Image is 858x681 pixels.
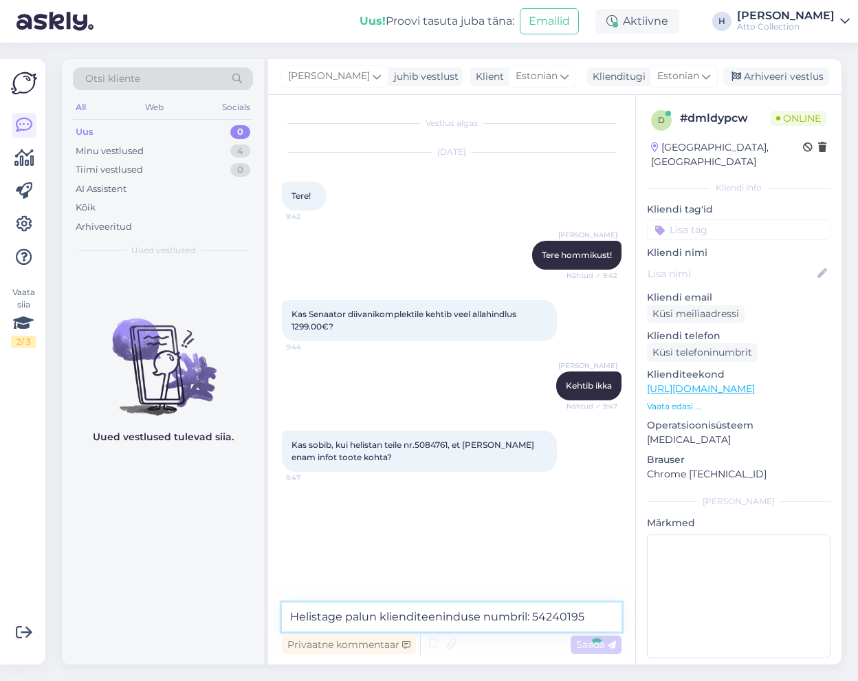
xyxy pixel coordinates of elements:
[288,69,370,84] span: [PERSON_NAME]
[76,182,126,196] div: AI Assistent
[520,8,579,34] button: Emailid
[737,10,835,21] div: [PERSON_NAME]
[76,125,93,139] div: Uus
[647,516,830,530] p: Märkmed
[76,220,132,234] div: Arhiveeritud
[647,495,830,508] div: [PERSON_NAME]
[647,202,830,217] p: Kliendi tag'id
[230,125,250,139] div: 0
[282,146,621,158] div: [DATE]
[11,70,37,96] img: Askly Logo
[85,72,140,86] span: Otsi kliente
[558,360,617,371] span: [PERSON_NAME]
[360,14,386,28] b: Uus!
[648,266,815,281] input: Lisa nimi
[647,418,830,433] p: Operatsioonisüsteem
[516,69,558,84] span: Estonian
[62,294,264,418] img: No chats
[142,98,166,116] div: Web
[647,305,745,323] div: Küsi meiliaadressi
[470,69,504,84] div: Klient
[647,246,830,260] p: Kliendi nimi
[286,211,338,221] span: 9:42
[658,115,665,125] span: d
[131,244,195,257] span: Uued vestlused
[558,230,617,240] span: [PERSON_NAME]
[647,219,830,240] input: Lisa tag
[282,117,621,129] div: Vestlus algas
[723,67,829,86] div: Arhiveeri vestlus
[587,69,646,84] div: Klienditugi
[680,110,771,127] div: # dmldypcw
[73,98,89,116] div: All
[647,382,755,395] a: [URL][DOMAIN_NAME]
[291,191,311,201] span: Tere!
[286,473,338,483] span: 9:47
[360,13,514,30] div: Proovi tasuta juba täna:
[647,433,830,447] p: [MEDICAL_DATA]
[566,270,617,281] span: Nähtud ✓ 9:42
[76,163,143,177] div: Tiimi vestlused
[651,140,803,169] div: [GEOGRAPHIC_DATA], [GEOGRAPHIC_DATA]
[291,309,518,332] span: Kas Senaator diivanikomplektile kehtib veel allahindlus 1299.00€?
[11,286,36,348] div: Vaata siia
[647,343,758,362] div: Küsi telefoninumbrit
[219,98,253,116] div: Socials
[647,400,830,413] p: Vaata edasi ...
[566,401,617,411] span: Nähtud ✓ 9:47
[647,329,830,343] p: Kliendi telefon
[647,367,830,382] p: Klienditeekond
[647,182,830,194] div: Kliendi info
[712,12,731,31] div: H
[737,10,850,32] a: [PERSON_NAME]Atto Collection
[230,144,250,158] div: 4
[657,69,699,84] span: Estonian
[93,430,234,444] p: Uued vestlused tulevad siia.
[647,467,830,482] p: Chrome [TECHNICAL_ID]
[566,380,612,391] span: Kehtib ikka
[388,69,459,84] div: juhib vestlust
[737,21,835,32] div: Atto Collection
[230,163,250,177] div: 0
[76,144,144,158] div: Minu vestlused
[542,250,612,260] span: Tere hommikust!
[286,342,338,352] span: 9:44
[771,111,826,126] span: Online
[291,440,536,462] span: Kas sobib, kui helistan teile nr.5084761, et [PERSON_NAME] enam infot toote kohta?
[76,201,96,215] div: Kõik
[11,336,36,348] div: 2 / 3
[595,9,679,34] div: Aktiivne
[647,290,830,305] p: Kliendi email
[647,453,830,467] p: Brauser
